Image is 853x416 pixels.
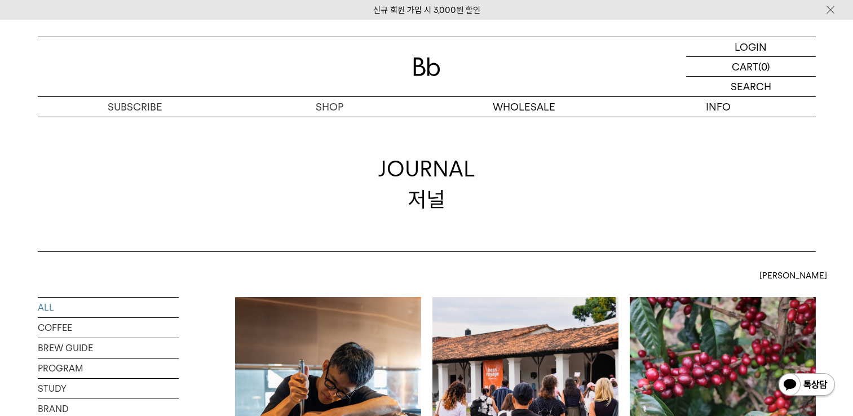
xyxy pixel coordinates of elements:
p: LOGIN [735,37,767,56]
a: LOGIN [686,37,816,57]
a: STUDY [38,379,179,399]
img: 로고 [413,57,440,76]
a: 신규 회원 가입 시 3,000원 할인 [373,5,480,15]
span: [PERSON_NAME] [759,269,827,282]
a: COFFEE [38,318,179,338]
a: ALL [38,298,179,317]
p: (0) [758,57,770,76]
a: BREW GUIDE [38,338,179,358]
img: 카카오톡 채널 1:1 채팅 버튼 [777,372,836,399]
p: INFO [621,97,816,117]
a: CART (0) [686,57,816,77]
a: SUBSCRIBE [38,97,232,117]
p: WHOLESALE [427,97,621,117]
a: SHOP [232,97,427,117]
div: JOURNAL 저널 [378,154,475,214]
a: PROGRAM [38,359,179,378]
p: CART [732,57,758,76]
p: SEARCH [731,77,771,96]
